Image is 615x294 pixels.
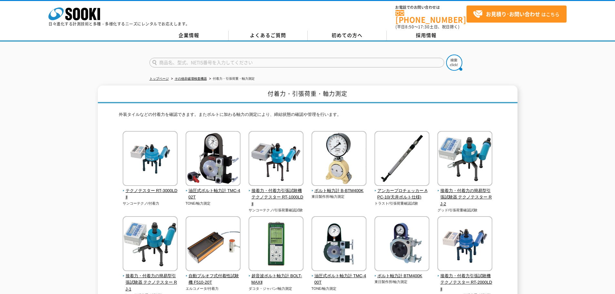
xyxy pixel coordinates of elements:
[48,22,190,26] p: 日々進化する計測技術と多種・多様化するニーズにレンタルでお応えします。
[123,131,178,188] img: テクノテスター RT-3000LDⅡ
[249,188,304,208] span: 接着力・付着力引張試験機 テクノテスター RT-1000LDⅡ
[387,31,466,40] a: 採用情報
[312,286,367,291] p: TONE/軸力測定
[374,188,430,201] span: アンカープロチェッカー APC-10(天井ボルト仕様)
[123,201,178,206] p: サンコーテクノ/付着力
[437,267,493,293] a: 接着力・付着力引張試験機 テクノテスター RT-2000LDⅡ
[98,86,518,103] h1: 付着力・引張荷重・軸力測定
[418,24,430,30] span: 17:30
[308,31,387,40] a: 初めての方へ
[312,273,367,286] span: 油圧式ボルト軸力計 TMC-400T
[312,131,366,188] img: ボルト軸力計 B-BTM400K
[312,188,367,194] span: ボルト軸力計 B-BTM400K
[186,267,241,286] a: 自動プルオフ式付着性試験機 F510-20T
[405,24,414,30] span: 8:50
[395,10,466,23] a: [PHONE_NUMBER]
[186,216,241,273] img: 自動プルオフ式付着性試験機 F510-20T
[249,181,304,208] a: 接着力・付着力引張試験機 テクノテスター RT-1000LDⅡ
[473,9,559,19] span: はこちら
[437,181,493,208] a: 接着力・付着力の簡易型引張試験器 テクノテスター RJ-2
[312,267,367,286] a: 油圧式ボルト軸力計 TMC-400T
[312,194,367,199] p: 東日製作所/軸力測定
[119,111,497,121] p: 外装タイルなどの付着力を確認できます。またボルトに加わる軸力の測定により、締結状態の確認や管理を行います。
[123,267,178,293] a: 接着力・付着力の簡易型引張試験器 テクノテスター RJ-1
[186,286,241,291] p: エルコメータ/付着力
[332,32,363,39] span: 初めての方へ
[249,286,304,291] p: ダコタ・ジャパン/軸力測定
[466,5,567,23] a: お見積り･お問い合わせはこちら
[249,131,303,188] img: 接着力・付着力引張試験機 テクノテスター RT-1000LDⅡ
[312,181,367,194] a: ボルト軸力計 B-BTM400K
[249,273,304,286] span: 超音波ボルト軸力計 BOLT-MAXⅡ
[486,10,540,18] strong: お見積り･お問い合わせ
[374,273,430,279] span: ボルト軸力計 BTM400K
[186,188,241,201] span: 油圧式ボルト軸力計 TMC-402T
[374,131,429,188] img: アンカープロチェッカー APC-10(天井ボルト仕様)
[123,188,178,201] span: テクノテスター RT-3000LDⅡ
[123,216,178,273] img: 接着力・付着力の簡易型引張試験器 テクノテスター RJ-1
[229,31,308,40] a: よくあるご質問
[186,131,241,188] img: 油圧式ボルト軸力計 TMC-402T
[249,216,303,273] img: 超音波ボルト軸力計 BOLT-MAXⅡ
[374,181,430,201] a: アンカープロチェッカー APC-10(天井ボルト仕様)
[249,267,304,286] a: 超音波ボルト軸力計 BOLT-MAXⅡ
[374,201,430,206] p: トラスト/引張荷重確認試験
[395,24,459,30] span: (平日 ～ 土日、祝日除く)
[149,58,444,67] input: 商品名、型式、NETIS番号を入力してください
[374,267,430,279] a: ボルト軸力計 BTM400K
[208,76,255,82] li: 付着力・引張荷重・軸力測定
[437,188,493,208] span: 接着力・付着力の簡易型引張試験器 テクノテスター RJ-2
[249,208,304,213] p: サンコーテクノ/引張荷重確認試験
[149,31,229,40] a: 企業情報
[395,5,466,9] span: お電話でのお問い合わせは
[312,216,366,273] img: 油圧式ボルト軸力計 TMC-400T
[175,77,207,80] a: その他非破壊検査機器
[446,55,462,71] img: btn_search.png
[123,181,178,201] a: テクノテスター RT-3000LDⅡ
[374,279,430,285] p: 東日製作所/軸力測定
[374,216,429,273] img: ボルト軸力計 BTM400K
[186,181,241,201] a: 油圧式ボルト軸力計 TMC-402T
[437,131,492,188] img: 接着力・付着力の簡易型引張試験器 テクノテスター RJ-2
[186,273,241,286] span: 自動プルオフ式付着性試験機 F510-20T
[437,216,492,273] img: 接着力・付着力引張試験機 テクノテスター RT-2000LDⅡ
[437,273,493,293] span: 接着力・付着力引張試験機 テクノテスター RT-2000LDⅡ
[149,77,169,80] a: トップページ
[186,201,241,206] p: TONE/軸力測定
[437,208,493,213] p: グッド/引張荷重確認試験
[123,273,178,293] span: 接着力・付着力の簡易型引張試験器 テクノテスター RJ-1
